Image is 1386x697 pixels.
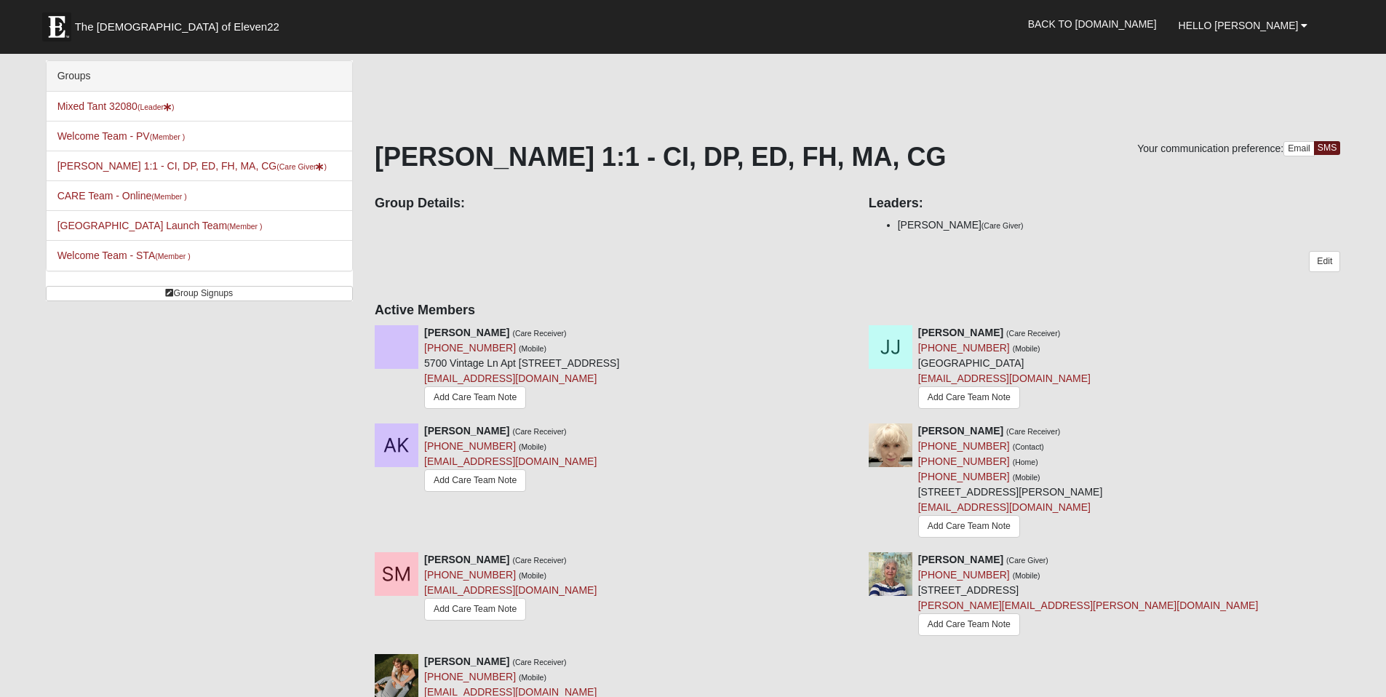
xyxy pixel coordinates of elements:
a: [EMAIL_ADDRESS][DOMAIN_NAME] [424,373,597,384]
a: Back to [DOMAIN_NAME] [1017,6,1168,42]
strong: [PERSON_NAME] [424,656,509,667]
div: [GEOGRAPHIC_DATA] [918,325,1091,413]
a: [EMAIL_ADDRESS][DOMAIN_NAME] [424,455,597,467]
small: (Leader ) [138,103,175,111]
small: (Contact) [1013,442,1044,451]
a: [EMAIL_ADDRESS][DOMAIN_NAME] [918,501,1091,513]
a: [PHONE_NUMBER] [918,455,1010,467]
small: (Care Giver ) [276,162,327,171]
a: SMS [1314,141,1341,155]
small: (Mobile) [1013,344,1040,353]
a: [EMAIL_ADDRESS][DOMAIN_NAME] [424,584,597,596]
strong: [PERSON_NAME] [918,327,1003,338]
h4: Leaders: [869,196,1341,212]
small: (Member ) [155,252,190,260]
div: [STREET_ADDRESS] [918,552,1259,642]
small: (Care Receiver) [512,658,566,666]
a: [PERSON_NAME][EMAIL_ADDRESS][PERSON_NAME][DOMAIN_NAME] [918,600,1259,611]
small: (Mobile) [519,344,546,353]
a: Group Signups [46,286,353,301]
a: Edit [1309,251,1340,272]
a: [PHONE_NUMBER] [424,440,516,452]
h1: [PERSON_NAME] 1:1 - CI, DP, ED, FH, MA, CG [375,141,1340,172]
div: 5700 Vintage Ln Apt [STREET_ADDRESS] [424,325,619,413]
small: (Home) [1013,458,1038,466]
a: Add Care Team Note [424,469,526,492]
a: [PHONE_NUMBER] [918,471,1010,482]
a: The [DEMOGRAPHIC_DATA] of Eleven22 [35,5,326,41]
span: Hello [PERSON_NAME] [1179,20,1299,31]
small: (Member ) [227,222,262,231]
a: [GEOGRAPHIC_DATA] Launch Team(Member ) [57,220,263,231]
a: [PHONE_NUMBER] [918,569,1010,581]
strong: [PERSON_NAME] [424,554,509,565]
strong: [PERSON_NAME] [424,327,509,338]
small: (Mobile) [519,571,546,580]
a: Add Care Team Note [424,386,526,409]
small: (Mobile) [1013,473,1040,482]
a: CARE Team - Online(Member ) [57,190,187,202]
small: (Care Receiver) [512,427,566,436]
a: Add Care Team Note [918,386,1020,409]
small: (Mobile) [519,442,546,451]
small: (Member ) [151,192,186,201]
strong: [PERSON_NAME] [424,425,509,437]
a: Mixed Tant 32080(Leader) [57,100,175,112]
small: (Mobile) [1013,571,1040,580]
div: [STREET_ADDRESS][PERSON_NAME] [918,423,1103,541]
h4: Group Details: [375,196,847,212]
div: Groups [47,61,352,92]
span: The [DEMOGRAPHIC_DATA] of Eleven22 [75,20,279,34]
a: Add Care Team Note [424,598,526,621]
a: Add Care Team Note [918,613,1020,636]
small: (Care Giver) [1006,556,1048,565]
small: (Care Receiver) [512,556,566,565]
a: Email [1283,141,1315,156]
a: [PHONE_NUMBER] [918,440,1010,452]
strong: [PERSON_NAME] [918,425,1003,437]
small: (Member ) [150,132,185,141]
small: (Care Receiver) [1006,329,1060,338]
a: [PERSON_NAME] 1:1 - CI, DP, ED, FH, MA, CG(Care Giver) [57,160,327,172]
a: [PHONE_NUMBER] [424,342,516,354]
small: (Care Receiver) [1006,427,1060,436]
a: [PHONE_NUMBER] [424,569,516,581]
a: [EMAIL_ADDRESS][DOMAIN_NAME] [918,373,1091,384]
span: Your communication preference: [1137,143,1283,154]
a: Hello [PERSON_NAME] [1168,7,1319,44]
a: Welcome Team - STA(Member ) [57,250,191,261]
a: [PHONE_NUMBER] [918,342,1010,354]
h4: Active Members [375,303,1340,319]
small: (Care Receiver) [512,329,566,338]
small: (Care Giver) [981,221,1024,230]
a: Add Care Team Note [918,515,1020,538]
a: Welcome Team - PV(Member ) [57,130,186,142]
li: [PERSON_NAME] [898,218,1341,233]
strong: [PERSON_NAME] [918,554,1003,565]
img: Eleven22 logo [42,12,71,41]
